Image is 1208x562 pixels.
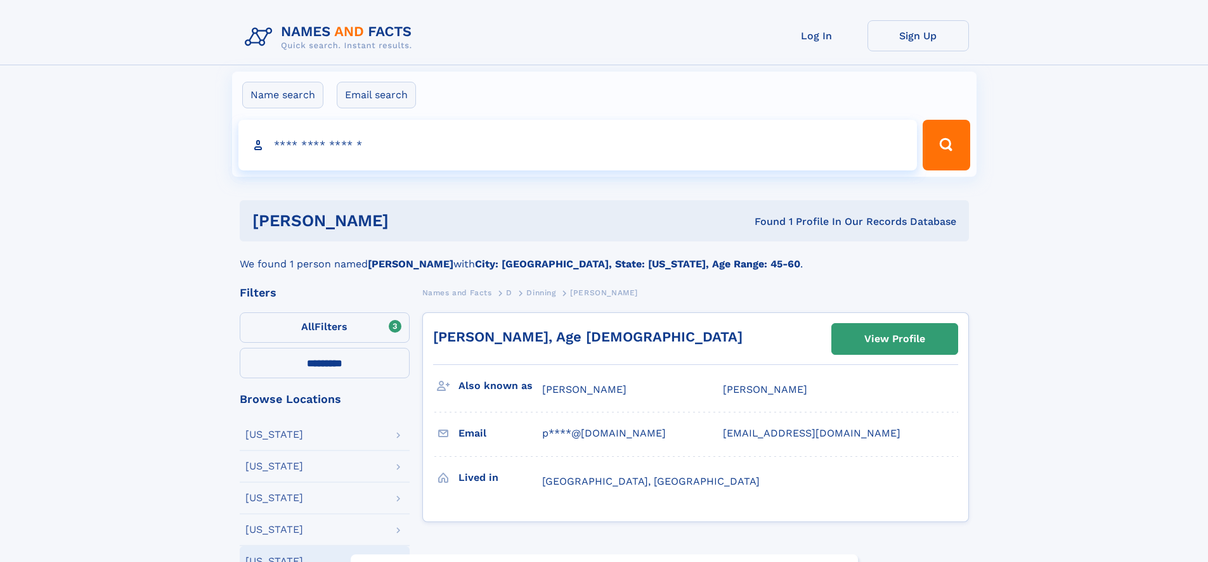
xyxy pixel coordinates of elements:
span: [PERSON_NAME] [570,288,638,297]
a: View Profile [832,324,958,354]
h3: Lived in [458,467,542,489]
div: [US_STATE] [245,430,303,440]
div: [US_STATE] [245,461,303,471]
span: All [301,321,315,333]
span: Dinning [526,288,555,297]
div: [US_STATE] [245,493,303,503]
div: Browse Locations [240,393,410,405]
a: Dinning [526,284,555,300]
span: [EMAIL_ADDRESS][DOMAIN_NAME] [723,427,900,439]
div: [US_STATE] [245,525,303,535]
b: City: [GEOGRAPHIC_DATA], State: [US_STATE], Age Range: 45-60 [475,258,800,270]
label: Email search [337,82,416,108]
b: [PERSON_NAME] [368,258,453,270]
a: [PERSON_NAME], Age [DEMOGRAPHIC_DATA] [433,329,743,345]
div: We found 1 person named with . [240,241,969,272]
h3: Email [458,423,542,444]
button: Search Button [923,120,970,170]
span: [PERSON_NAME] [542,383,627,395]
h3: Also known as [458,375,542,397]
span: [GEOGRAPHIC_DATA], [GEOGRAPHIC_DATA] [542,475,760,487]
a: D [506,284,512,300]
a: Names and Facts [422,284,492,300]
div: Found 1 Profile In Our Records Database [571,215,956,229]
div: View Profile [864,324,925,354]
img: Logo Names and Facts [240,20,422,54]
span: D [506,288,512,297]
div: Filters [240,287,410,298]
a: Log In [766,20,867,51]
label: Name search [242,82,323,108]
h1: [PERSON_NAME] [252,213,572,229]
span: [PERSON_NAME] [723,383,807,395]
input: search input [238,120,918,170]
label: Filters [240,312,410,343]
a: Sign Up [867,20,969,51]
